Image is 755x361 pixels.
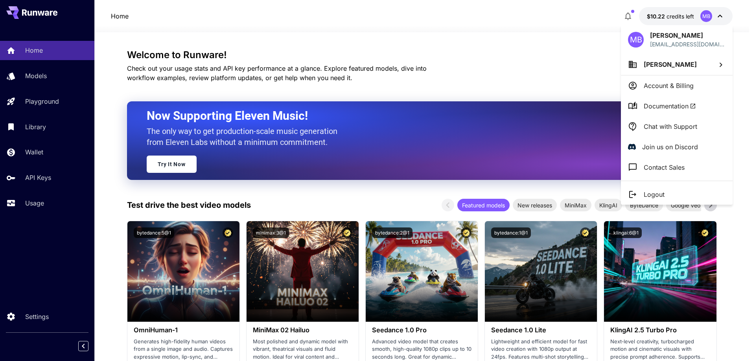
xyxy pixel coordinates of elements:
[644,101,696,111] span: Documentation
[650,31,726,40] p: [PERSON_NAME]
[644,60,697,68] span: [PERSON_NAME]
[644,122,697,131] p: Chat with Support
[644,81,694,90] p: Account & Billing
[650,40,726,48] div: min880502@gmail.com
[644,163,685,172] p: Contact Sales
[621,54,733,75] button: [PERSON_NAME]
[650,40,726,48] p: [EMAIL_ADDRESS][DOMAIN_NAME]
[628,32,644,48] div: MB
[642,142,698,152] p: Join us on Discord
[644,190,665,199] p: Logout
